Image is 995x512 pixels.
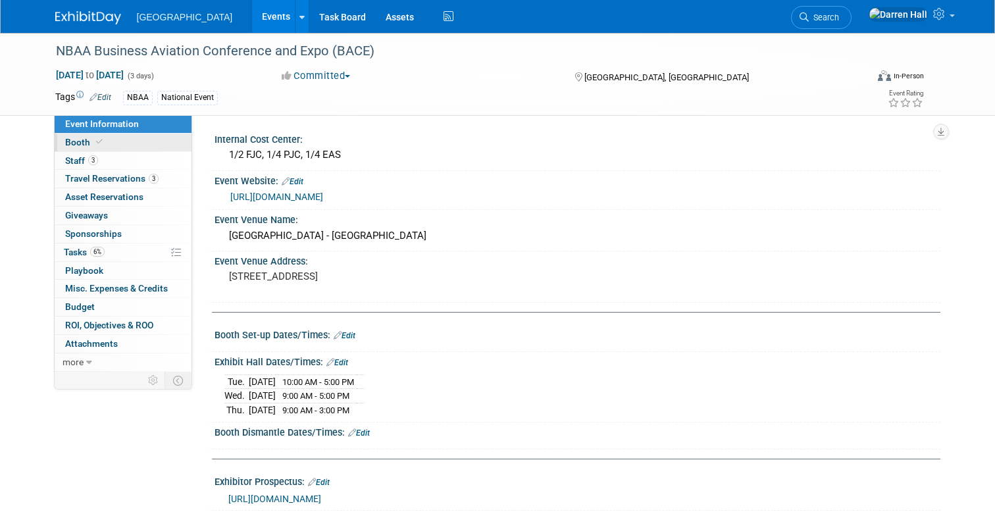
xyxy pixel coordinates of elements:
[224,226,931,246] div: [GEOGRAPHIC_DATA] - [GEOGRAPHIC_DATA]
[215,422,940,440] div: Booth Dismantle Dates/Times:
[55,243,191,261] a: Tasks6%
[809,13,839,22] span: Search
[308,478,330,487] a: Edit
[229,270,503,282] pre: [STREET_ADDRESS]
[334,331,355,340] a: Edit
[65,155,98,166] span: Staff
[55,115,191,133] a: Event Information
[249,374,276,389] td: [DATE]
[224,389,249,403] td: Wed.
[65,118,139,129] span: Event Information
[215,210,940,226] div: Event Venue Name:
[215,472,940,489] div: Exhibitor Prospectus:
[224,403,249,417] td: Thu.
[126,72,154,80] span: (3 days)
[51,39,850,63] div: NBAA Business Aviation Conference and Expo (BACE)
[55,280,191,297] a: Misc. Expenses & Credits
[893,71,924,81] div: In-Person
[142,372,165,389] td: Personalize Event Tab Strip
[215,325,940,342] div: Booth Set-up Dates/Times:
[55,225,191,243] a: Sponsorships
[277,69,355,83] button: Committed
[65,210,108,220] span: Giveaways
[55,262,191,280] a: Playbook
[888,90,923,97] div: Event Rating
[249,403,276,417] td: [DATE]
[282,405,349,415] span: 9:00 AM - 3:00 PM
[215,352,940,369] div: Exhibit Hall Dates/Times:
[215,171,940,188] div: Event Website:
[282,391,349,401] span: 9:00 AM - 5:00 PM
[282,177,303,186] a: Edit
[55,335,191,353] a: Attachments
[157,91,218,105] div: National Event
[55,317,191,334] a: ROI, Objectives & ROO
[90,247,105,257] span: 6%
[123,91,153,105] div: NBAA
[55,298,191,316] a: Budget
[65,301,95,312] span: Budget
[791,6,852,29] a: Search
[55,170,191,188] a: Travel Reservations3
[249,389,276,403] td: [DATE]
[224,374,249,389] td: Tue.
[326,358,348,367] a: Edit
[215,130,940,146] div: Internal Cost Center:
[89,93,111,102] a: Edit
[796,68,924,88] div: Event Format
[878,70,891,81] img: Format-Inperson.png
[165,372,191,389] td: Toggle Event Tabs
[65,338,118,349] span: Attachments
[65,283,168,294] span: Misc. Expenses & Credits
[584,72,749,82] span: [GEOGRAPHIC_DATA], [GEOGRAPHIC_DATA]
[65,265,103,276] span: Playbook
[869,7,928,22] img: Darren Hall
[215,251,940,268] div: Event Venue Address:
[348,428,370,438] a: Edit
[55,90,111,105] td: Tags
[55,134,191,151] a: Booth
[84,70,96,80] span: to
[65,173,159,184] span: Travel Reservations
[55,11,121,24] img: ExhibitDay
[65,137,105,147] span: Booth
[55,188,191,206] a: Asset Reservations
[96,138,103,145] i: Booth reservation complete
[55,207,191,224] a: Giveaways
[63,357,84,367] span: more
[224,145,931,165] div: 1/2 FJC, 1/4 PJC, 1/4 EAS
[65,320,153,330] span: ROI, Objectives & ROO
[88,155,98,165] span: 3
[282,377,354,387] span: 10:00 AM - 5:00 PM
[228,494,321,504] a: [URL][DOMAIN_NAME]
[55,69,124,81] span: [DATE] [DATE]
[64,247,105,257] span: Tasks
[55,353,191,371] a: more
[55,152,191,170] a: Staff3
[65,228,122,239] span: Sponsorships
[65,192,143,202] span: Asset Reservations
[149,174,159,184] span: 3
[137,12,233,22] span: [GEOGRAPHIC_DATA]
[230,192,323,202] a: [URL][DOMAIN_NAME]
